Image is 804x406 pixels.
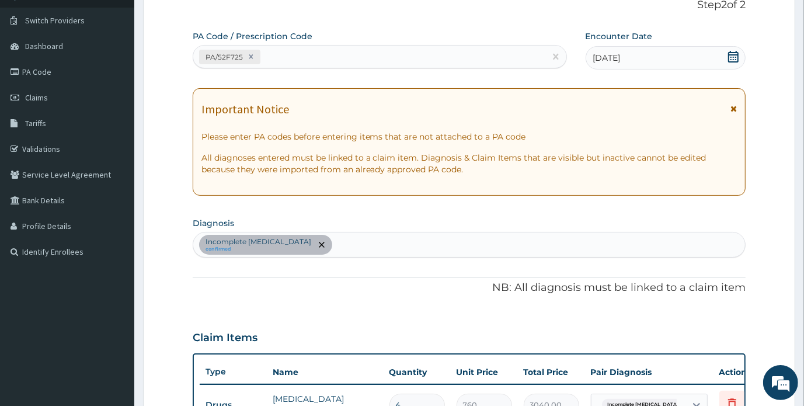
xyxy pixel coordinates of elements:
[201,131,737,143] p: Please enter PA codes before entering items that are not attached to a PA code
[25,92,48,103] span: Claims
[61,65,196,81] div: Chat with us now
[25,15,85,26] span: Switch Providers
[6,277,222,318] textarea: Type your message and hit 'Enter'
[316,240,327,250] span: remove selection option
[201,103,289,116] h1: Important Notice
[586,30,653,42] label: Encounter Date
[193,30,312,42] label: PA Code / Prescription Code
[713,360,772,384] th: Actions
[193,217,234,229] label: Diagnosis
[22,58,47,88] img: d_794563401_company_1708531726252_794563401
[68,126,161,244] span: We're online!
[206,247,311,252] small: confirmed
[585,360,713,384] th: Pair Diagnosis
[193,280,746,296] p: NB: All diagnosis must be linked to a claim item
[451,360,518,384] th: Unit Price
[202,50,245,64] div: PA/52F725
[200,361,267,383] th: Type
[201,152,737,175] p: All diagnoses entered must be linked to a claim item. Diagnosis & Claim Items that are visible bu...
[25,118,46,129] span: Tariffs
[518,360,585,384] th: Total Price
[192,6,220,34] div: Minimize live chat window
[25,41,63,51] span: Dashboard
[206,237,311,247] p: Incomplete [MEDICAL_DATA]
[267,360,384,384] th: Name
[593,52,621,64] span: [DATE]
[193,332,257,345] h3: Claim Items
[384,360,451,384] th: Quantity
